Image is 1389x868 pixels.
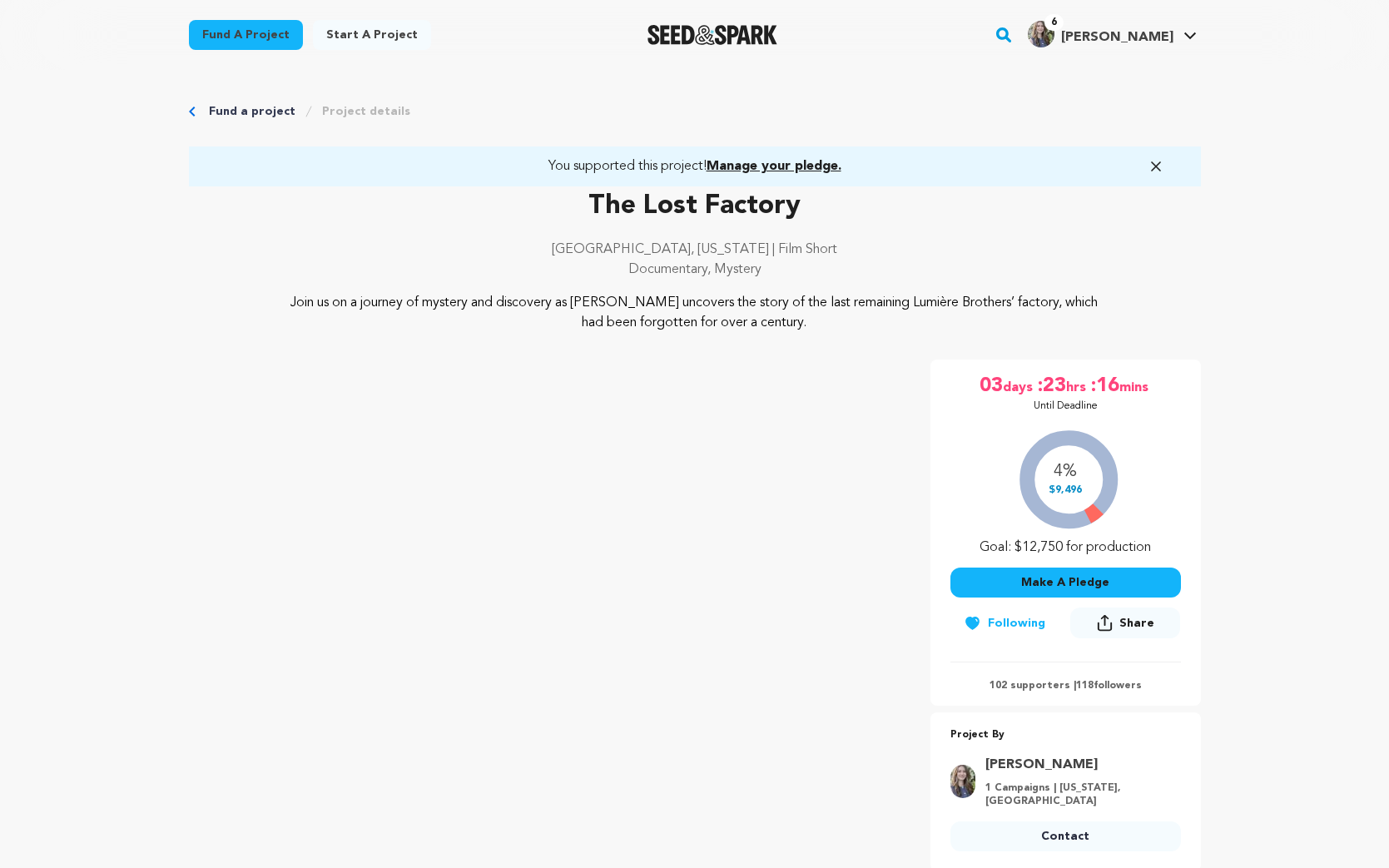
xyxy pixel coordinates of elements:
[1119,615,1154,632] span: Share
[1003,373,1036,399] span: days
[985,755,1171,775] a: Goto Riley Allen profile
[980,373,1003,399] span: 03
[1070,608,1180,645] span: Share
[950,679,1181,692] p: 102 supporters | followers
[209,103,295,120] a: Fund a project
[1076,681,1094,691] span: 118
[189,240,1201,260] p: [GEOGRAPHIC_DATA], [US_STATE] | Film Short
[1061,31,1173,44] span: [PERSON_NAME]
[189,186,1201,226] p: The Lost Factory
[189,103,1201,120] div: Breadcrumb
[1119,373,1152,399] span: mins
[1070,608,1180,638] button: Share
[950,726,1181,745] p: Project By
[1036,373,1066,399] span: :23
[189,260,1201,280] p: Documentary, Mystery
[950,765,975,798] img: 8e7ef93ac0d8bd2b.jpg
[1028,21,1173,47] div: Riley A.'s Profile
[189,20,303,50] a: Fund a project
[950,821,1181,851] a: Contact
[1024,17,1200,52] span: Riley A.'s Profile
[950,608,1059,638] button: Following
[1024,17,1200,47] a: Riley A.'s Profile
[1044,14,1064,31] span: 6
[209,156,1181,176] a: You supported this project!Manage your pledge.
[1028,21,1054,47] img: 8e7ef93ac0d8bd2b.jpg
[985,781,1171,808] p: 1 Campaigns | [US_STATE], [GEOGRAPHIC_DATA]
[313,20,431,50] a: Start a project
[1034,399,1098,413] p: Until Deadline
[1089,373,1119,399] span: :16
[707,160,841,173] span: Manage your pledge.
[647,25,778,45] img: Seed&Spark Logo Dark Mode
[950,568,1181,598] button: Make A Pledge
[647,25,778,45] a: Seed&Spark Homepage
[1066,373,1089,399] span: hrs
[322,103,410,120] a: Project details
[290,293,1099,333] p: Join us on a journey of mystery and discovery as [PERSON_NAME] uncovers the story of the last rem...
